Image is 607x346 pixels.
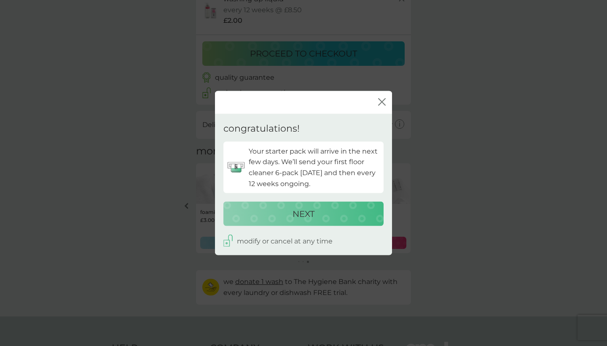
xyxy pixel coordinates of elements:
p: modify or cancel at any time [237,236,333,247]
button: NEXT [223,202,384,226]
p: congratulations! [223,122,300,135]
button: close [378,98,386,107]
p: Your starter pack will arrive in the next few days. We’ll send your first floor cleaner 6-pack [D... [249,146,379,189]
p: NEXT [293,207,314,221]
